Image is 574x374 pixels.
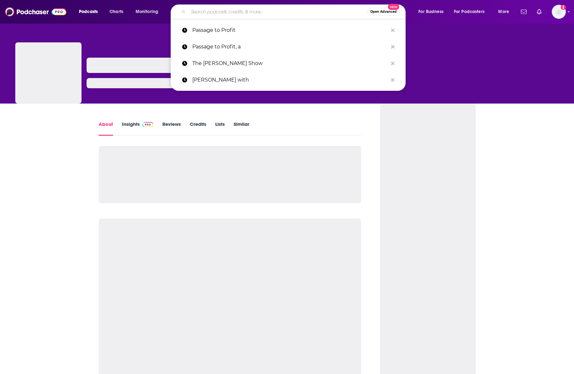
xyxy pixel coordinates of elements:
input: Search podcasts, credits, & more... [188,7,367,17]
img: Podchaser - Follow, Share and Rate Podcasts [5,6,66,18]
span: Logged in as jennevievef [552,5,566,19]
img: Podchaser Pro [142,122,153,127]
a: Charts [105,7,127,17]
img: User Profile [552,5,566,19]
a: Passage to Profit, a [171,39,406,55]
p: kyle meredith with [192,72,388,88]
span: Open Advanced [370,10,397,13]
a: Lists [215,121,224,136]
a: Credits [189,121,206,136]
p: The Sarah Fraser Show [192,55,388,72]
span: For Podcasters [454,7,485,16]
a: The [PERSON_NAME] Show [171,55,406,72]
a: Reviews [162,121,181,136]
span: New [388,4,399,10]
svg: Add a profile image [561,5,566,10]
a: Show notifications dropdown [534,6,544,17]
a: [PERSON_NAME] with [171,72,406,88]
span: More [498,7,509,16]
span: Podcasts [79,7,98,16]
p: Passage to Profit [192,22,388,39]
button: Open AdvancedNew [367,8,400,16]
span: For Business [418,7,443,16]
span: Charts [110,7,123,16]
div: Search podcasts, credits, & more... [177,4,412,19]
a: About [99,121,113,136]
button: open menu [74,7,106,17]
button: Show profile menu [552,5,566,19]
p: Passage to Profit, a [192,39,388,55]
span: Monitoring [136,7,158,16]
button: open menu [414,7,451,17]
a: Passage to Profit [171,22,406,39]
a: Show notifications dropdown [518,6,529,17]
button: open menu [494,7,517,17]
a: Similar [233,121,249,136]
button: open menu [450,7,494,17]
a: InsightsPodchaser Pro [122,121,153,136]
button: open menu [131,7,167,17]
